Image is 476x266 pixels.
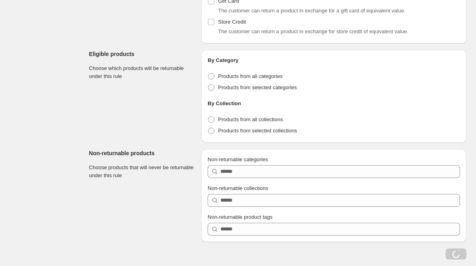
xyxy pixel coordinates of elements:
span: Products from selected collections [218,128,297,134]
span: The customer can return a product in exchange for store credit of equivalent value. [218,28,408,34]
span: The customer can return a product in exchange for a gift card of equivalent value. [218,8,405,14]
h3: Non-returnable products [89,149,195,157]
span: Products from all categories [218,73,282,79]
span: Non-returnable collections [208,185,268,191]
h3: By Category [208,56,460,64]
h3: By Collection [208,100,460,108]
p: Choose which products will be returnable under this rule [89,64,195,80]
span: Non-returnable product tags [208,214,272,220]
p: Choose products that will never be returnable under this rule [89,164,195,180]
h3: Eligible products [89,50,195,58]
span: Store Credit [218,19,246,25]
span: Products from all collections [218,116,283,122]
span: Non-returnable categories [208,156,268,162]
span: Products from selected categories [218,84,297,90]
